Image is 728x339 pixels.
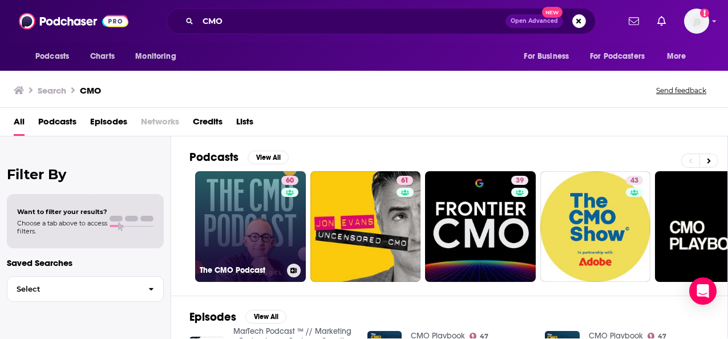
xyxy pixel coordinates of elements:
span: Select [7,285,139,293]
div: Open Intercom Messenger [689,277,717,305]
a: Charts [83,46,122,67]
button: Open AdvancedNew [505,14,563,28]
a: Lists [236,112,253,136]
a: Show notifications dropdown [624,11,644,31]
img: User Profile [684,9,709,34]
span: 61 [401,175,409,187]
h3: Search [38,85,66,96]
span: Open Advanced [511,18,558,24]
span: 47 [480,334,488,339]
span: Logged in as amooers [684,9,709,34]
h3: CMO [80,85,101,96]
a: 61 [310,171,421,282]
a: 60The CMO Podcast [195,171,306,282]
a: Podcasts [38,112,76,136]
button: Send feedback [653,86,710,95]
h2: Podcasts [189,150,238,164]
h2: Episodes [189,310,236,324]
span: Choose a tab above to access filters. [17,219,107,235]
span: More [667,49,686,64]
button: View All [245,310,286,324]
button: View All [248,151,289,164]
span: Want to filter your results? [17,208,107,216]
button: Select [7,276,164,302]
span: 39 [516,175,524,187]
button: open menu [27,46,84,67]
span: New [542,7,563,18]
a: 43 [626,176,643,185]
span: For Business [524,49,569,64]
a: 39 [425,171,536,282]
a: 61 [397,176,413,185]
input: Search podcasts, credits, & more... [198,12,505,30]
a: EpisodesView All [189,310,286,324]
a: Episodes [90,112,127,136]
button: open menu [127,46,191,67]
span: 60 [286,175,294,187]
img: Podchaser - Follow, Share and Rate Podcasts [19,10,128,32]
div: Search podcasts, credits, & more... [167,8,596,34]
span: Networks [141,112,179,136]
span: 47 [658,334,666,339]
span: For Podcasters [590,49,645,64]
a: 60 [281,176,298,185]
p: Saved Searches [7,257,164,268]
a: All [14,112,25,136]
button: open menu [659,46,701,67]
a: PodcastsView All [189,150,289,164]
a: 43 [540,171,651,282]
button: Show profile menu [684,9,709,34]
span: Charts [90,49,115,64]
a: Credits [193,112,223,136]
a: Show notifications dropdown [653,11,670,31]
span: Monitoring [135,49,176,64]
button: open menu [583,46,661,67]
a: 39 [511,176,528,185]
h2: Filter By [7,166,164,183]
span: 43 [630,175,638,187]
button: open menu [516,46,583,67]
span: Podcasts [35,49,69,64]
h3: The CMO Podcast [200,265,282,275]
svg: Add a profile image [700,9,709,18]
